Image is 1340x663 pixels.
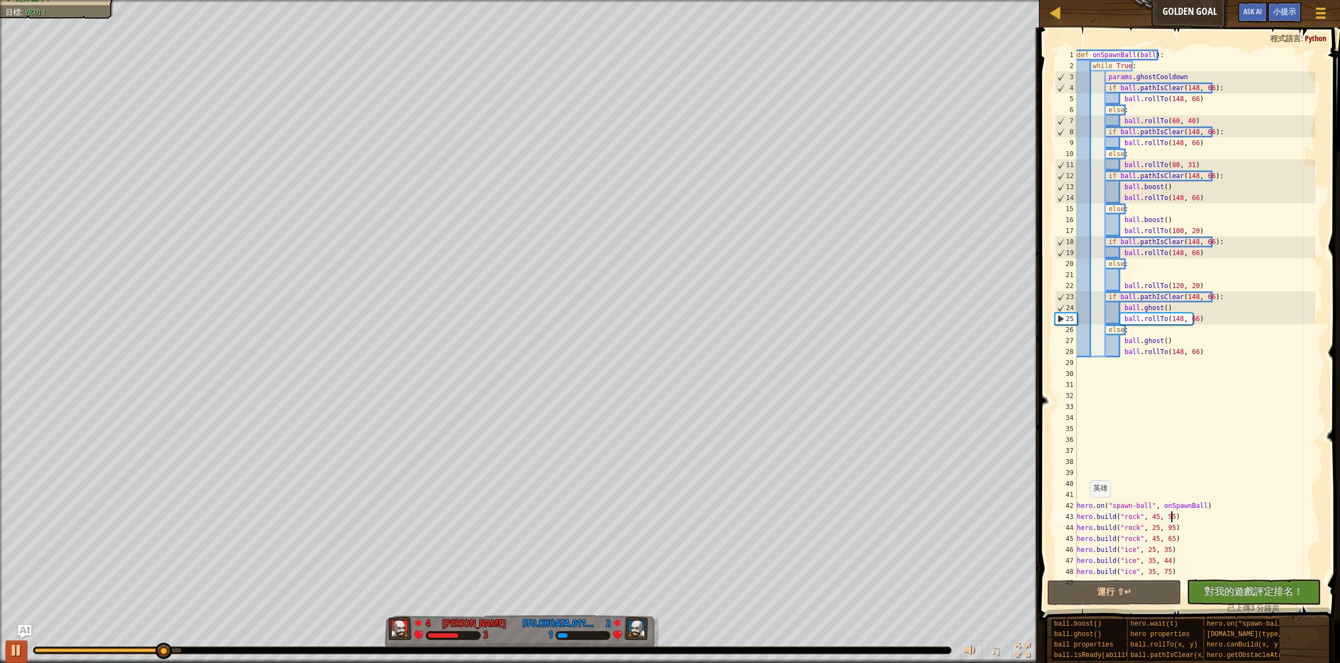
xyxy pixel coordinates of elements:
[1055,489,1077,500] div: 41
[483,631,488,640] div: 3
[1227,604,1250,612] span: 已上傳
[1055,456,1077,467] div: 38
[1055,478,1077,489] div: 40
[1055,401,1077,412] div: 33
[1055,412,1077,423] div: 34
[1055,555,1077,566] div: 47
[1055,324,1077,335] div: 26
[1055,467,1077,478] div: 39
[1055,445,1077,456] div: 37
[1055,390,1077,401] div: 32
[1204,584,1303,598] span: 對我的遊戲評定排名！
[1055,148,1077,159] div: 10
[388,617,413,640] img: thang_avatar_frame.png
[1055,159,1077,170] div: 11
[1012,640,1034,663] button: 切換全螢幕
[1243,6,1262,16] span: Ask AI
[18,625,31,638] button: Ask AI
[1055,566,1077,577] div: 48
[1055,126,1077,137] div: 8
[1055,577,1077,588] div: 49
[1055,291,1077,302] div: 23
[25,8,48,16] span: 成功！
[1207,631,1306,638] span: [DOMAIN_NAME](type, x, y)
[1055,500,1077,511] div: 42
[1055,214,1077,225] div: 16
[1055,225,1077,236] div: 17
[1055,93,1077,104] div: 5
[1055,137,1077,148] div: 9
[1055,302,1077,313] div: 24
[990,642,1001,659] span: ♫
[1192,603,1315,614] div: 3 分鐘前
[1055,357,1077,368] div: 29
[1055,544,1077,555] div: 46
[1054,631,1102,638] span: ball.ghost()
[1093,484,1108,493] code: 英雄
[1055,192,1077,203] div: 14
[426,616,437,626] div: 4
[1055,269,1077,280] div: 21
[1055,434,1077,445] div: 36
[5,640,27,663] button: Ctrl + P: Play
[1055,346,1077,357] div: 28
[1305,33,1326,43] span: Python
[1273,6,1296,16] span: 小提示
[1055,236,1077,247] div: 18
[1307,2,1335,28] button: 顯示遊戲選單
[1055,247,1077,258] div: 19
[1131,641,1198,649] span: ball.rollTo(x, y)
[1047,580,1181,605] button: 運行 ⇧↵
[1207,620,1302,628] span: hero.on("spawn-ball", f)
[1055,170,1077,181] div: 12
[1055,313,1077,324] div: 25
[1055,335,1077,346] div: 27
[1055,82,1077,93] div: 4
[1055,379,1077,390] div: 31
[1131,631,1190,638] span: hero properties
[1055,115,1077,126] div: 7
[1131,620,1178,628] span: hero.wait(t)
[21,8,25,16] span: :
[599,616,610,626] div: 2
[1207,651,1302,659] span: hero.getObstacleAt(x, y)
[624,617,648,640] img: thang_avatar_frame.png
[1054,651,1137,659] span: ball.isReady(ability)
[1055,181,1077,192] div: 13
[1055,104,1077,115] div: 6
[1270,33,1301,43] span: 程式語言
[1207,641,1282,649] span: hero.canBuild(x, y)
[442,616,506,631] div: [PERSON_NAME]
[522,616,594,631] div: stu.khoata.01198
[1055,49,1077,60] div: 1
[1055,203,1077,214] div: 15
[1055,280,1077,291] div: 22
[1055,258,1077,269] div: 20
[1055,368,1077,379] div: 30
[1301,33,1305,43] span: :
[960,640,982,663] button: 調整音量
[1054,620,1102,628] span: ball.boost()
[988,640,1007,663] button: ♫
[1055,423,1077,434] div: 35
[548,631,553,640] div: 1
[1131,651,1217,659] span: ball.pathIsClear(x, y)
[1055,522,1077,533] div: 44
[1187,579,1321,605] button: 對我的遊戲評定排名！
[1054,641,1114,649] span: ball properties
[1238,2,1267,23] button: Ask AI
[5,8,21,16] span: 目標
[1055,60,1077,71] div: 2
[1055,533,1077,544] div: 45
[1055,71,1077,82] div: 3
[1055,511,1077,522] div: 43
